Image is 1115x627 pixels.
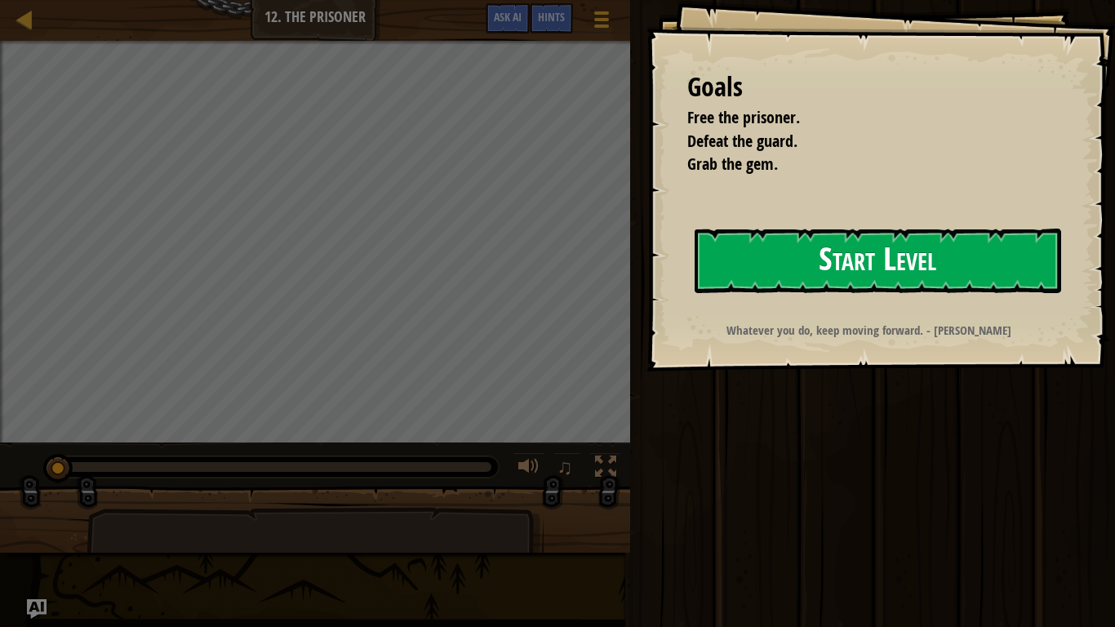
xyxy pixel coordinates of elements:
[27,599,47,619] button: Ask AI
[687,69,1058,106] div: Goals
[589,452,622,486] button: Toggle fullscreen
[687,106,800,128] span: Free the prisoner.
[494,9,522,24] span: Ask AI
[538,9,565,24] span: Hints
[553,452,581,486] button: ♫
[581,3,622,42] button: Show game menu
[667,153,1054,176] li: Grab the gem.
[667,106,1054,130] li: Free the prisoner.
[557,455,573,479] span: ♫
[687,153,778,175] span: Grab the gem.
[486,3,530,33] button: Ask AI
[695,229,1061,293] button: Start Level
[667,130,1054,153] li: Defeat the guard.
[513,452,545,486] button: Adjust volume
[726,322,1011,339] strong: Whatever you do, keep moving forward. - [PERSON_NAME]
[687,130,797,152] span: Defeat the guard.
